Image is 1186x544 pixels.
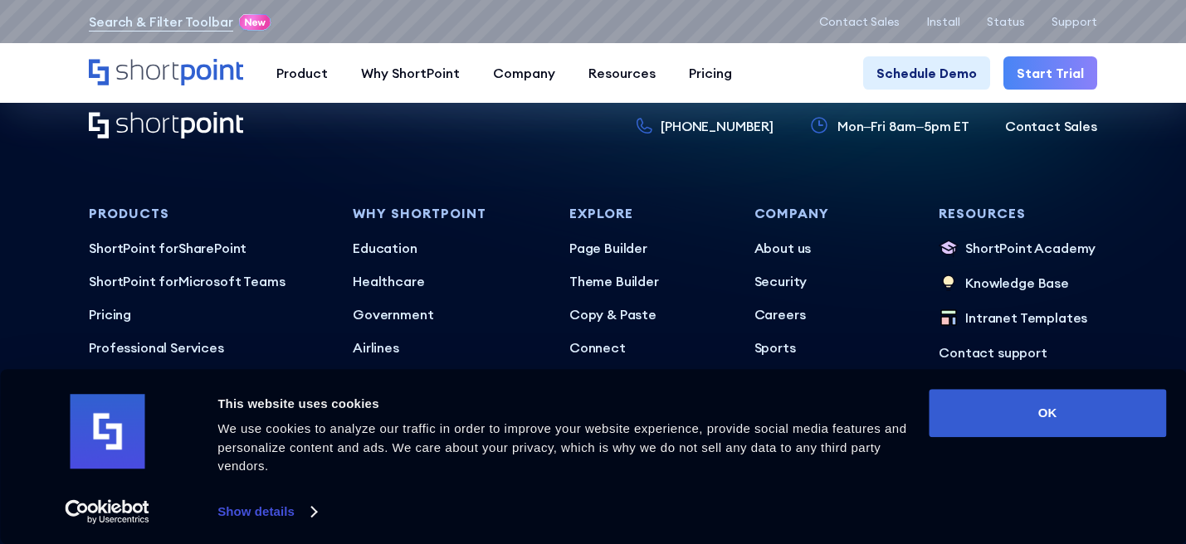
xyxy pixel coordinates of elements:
[754,238,913,258] a: About us
[929,389,1166,437] button: OK
[35,499,180,524] a: Usercentrics Cookiebot - opens in a new window
[1005,116,1097,136] a: Contact Sales
[754,271,913,291] a: Security
[276,63,328,83] div: Product
[569,304,728,324] a: Copy & Paste
[89,271,326,291] p: Microsoft Teams
[569,271,728,291] a: Theme Builder
[260,56,344,90] a: Product
[939,238,1097,260] a: ShortPoint Academy
[89,59,243,87] a: Home
[353,238,543,258] a: Education
[89,238,326,258] p: SharePoint
[217,394,910,414] div: This website uses cookies
[353,338,543,357] a: Airlines
[217,421,906,473] span: We use cookies to analyze our traffic in order to improve your website experience, provide social...
[672,56,749,90] a: Pricing
[637,116,774,136] a: [PHONE_NUMBER]
[837,116,969,136] p: Mon–Fri 8am–5pm ET
[353,304,543,324] a: Government
[569,206,728,221] h3: Explore
[89,206,326,221] h3: Products
[493,63,555,83] div: Company
[1052,15,1097,28] a: Support
[965,308,1087,329] p: Intranet Templates
[689,63,732,83] div: Pricing
[89,271,326,291] a: ShortPoint forMicrosoft Teams
[353,206,543,221] h3: Why Shortpoint
[89,112,243,140] a: Home
[1003,56,1097,90] a: Start Trial
[572,56,672,90] a: Resources
[89,273,178,289] span: ShortPoint for
[361,63,460,83] div: Why ShortPoint
[754,206,913,221] h3: Company
[476,56,572,90] a: Company
[965,238,1096,260] p: ShortPoint Academy
[569,338,728,357] a: Connect
[939,206,1097,221] h3: Resources
[939,273,1097,294] a: Knowledge Base
[89,238,326,258] a: ShortPoint forSharePoint
[987,15,1025,28] a: Status
[344,56,476,90] a: Why ShortPoint
[754,338,913,357] a: Sports
[89,338,326,357] a: Professional Services
[70,395,144,469] img: logo
[217,499,315,524] a: Show details
[569,238,728,258] a: Page Builder
[588,63,656,83] div: Resources
[661,116,774,136] p: [PHONE_NUMBER]
[965,273,1069,294] p: Knowledge Base
[89,240,178,256] span: ShortPoint for
[89,12,232,32] a: Search & Filter Toolbar
[754,304,913,324] a: Careers
[353,271,543,291] a: Healthcare
[926,15,960,28] a: Install
[89,304,326,324] a: Pricing
[819,15,900,28] a: Contact Sales
[863,56,990,90] a: Schedule Demo
[939,308,1097,329] a: Intranet Templates
[939,342,1097,362] a: Contact support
